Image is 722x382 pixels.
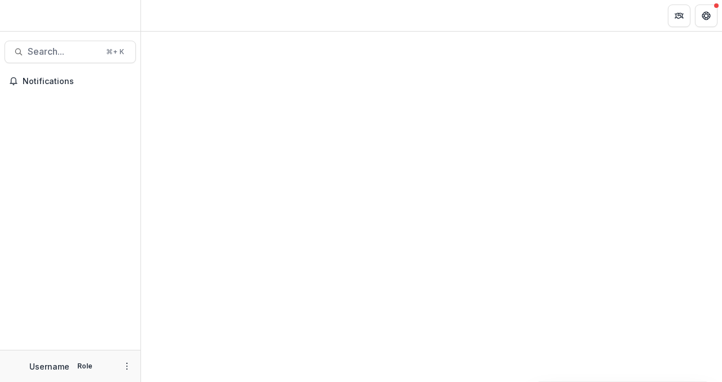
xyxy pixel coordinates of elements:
button: Partners [668,5,690,27]
button: Notifications [5,72,136,90]
button: Get Help [695,5,717,27]
span: Notifications [23,77,131,86]
button: Search... [5,41,136,63]
nav: breadcrumb [146,7,193,24]
div: ⌘ + K [104,46,126,58]
p: Username [29,361,69,372]
p: Role [74,361,96,371]
span: Search... [28,46,99,57]
button: More [120,359,134,373]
